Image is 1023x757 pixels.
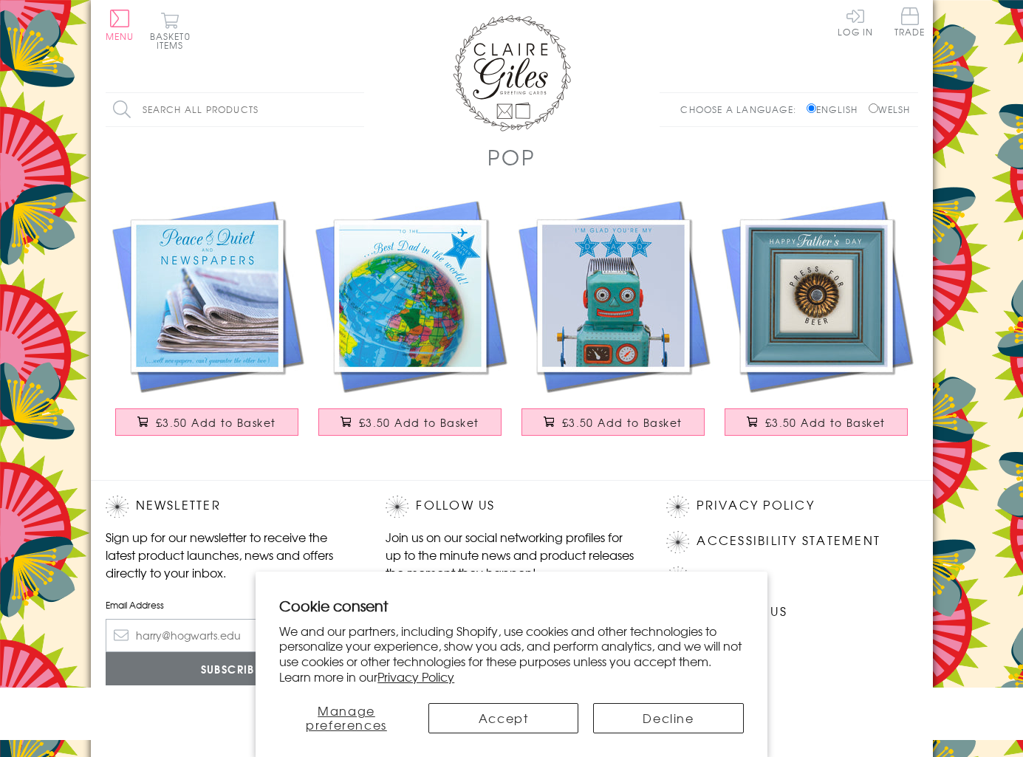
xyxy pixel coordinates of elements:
span: £3.50 Add to Basket [359,415,479,430]
img: Father's Day Card, Happy Father's Day, Press for Beer [715,194,918,397]
button: Basket0 items [150,12,191,49]
a: Accessibility Statement [697,531,880,551]
a: Father's Day Card, Happy Father's Day, Press for Beer £3.50 Add to Basket [715,194,918,451]
label: Email Address [106,598,357,612]
a: Blog [697,566,736,586]
a: Privacy Policy [697,496,814,515]
button: Accept [428,703,578,733]
a: Privacy Policy [377,668,454,685]
button: Manage preferences [279,703,414,733]
a: Father's Day Card, Robot, I'm Glad You're My Dad £3.50 Add to Basket [512,194,715,451]
label: English [807,103,865,116]
input: Welsh [869,103,878,113]
span: 0 items [157,30,191,52]
button: Decline [593,703,743,733]
img: Father's Day Card, Newspapers, Peace and Quiet and Newspapers [106,194,309,397]
a: Father's Day Card, Newspapers, Peace and Quiet and Newspapers £3.50 Add to Basket [106,194,309,451]
p: Join us on our social networking profiles for up to the minute news and product releases the mome... [386,528,637,581]
input: Search [349,93,364,126]
span: Menu [106,30,134,43]
a: Father's Day Card, Globe, Best Dad in the World £3.50 Add to Basket [309,194,512,451]
input: harry@hogwarts.edu [106,619,357,652]
a: Log In [838,7,873,36]
h2: Cookie consent [279,595,744,616]
input: English [807,103,816,113]
input: Subscribe [106,652,357,685]
p: Choose a language: [680,103,804,116]
span: £3.50 Add to Basket [156,415,276,430]
span: £3.50 Add to Basket [765,415,886,430]
img: Father's Day Card, Globe, Best Dad in the World [309,194,512,397]
a: Trade [894,7,926,39]
input: Search all products [106,93,364,126]
img: Father's Day Card, Robot, I'm Glad You're My Dad [512,194,715,397]
span: Trade [894,7,926,36]
span: Manage preferences [306,702,387,733]
button: £3.50 Add to Basket [521,408,705,436]
button: £3.50 Add to Basket [725,408,908,436]
h2: Newsletter [106,496,357,518]
img: Claire Giles Greetings Cards [453,15,571,131]
label: Welsh [869,103,911,116]
p: We and our partners, including Shopify, use cookies and other technologies to personalize your ex... [279,623,744,685]
h2: Follow Us [386,496,637,518]
button: Menu [106,10,134,41]
h1: POP [487,142,535,172]
button: £3.50 Add to Basket [115,408,298,436]
button: £3.50 Add to Basket [318,408,502,436]
p: Sign up for our newsletter to receive the latest product launches, news and offers directly to yo... [106,528,357,581]
span: £3.50 Add to Basket [562,415,682,430]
